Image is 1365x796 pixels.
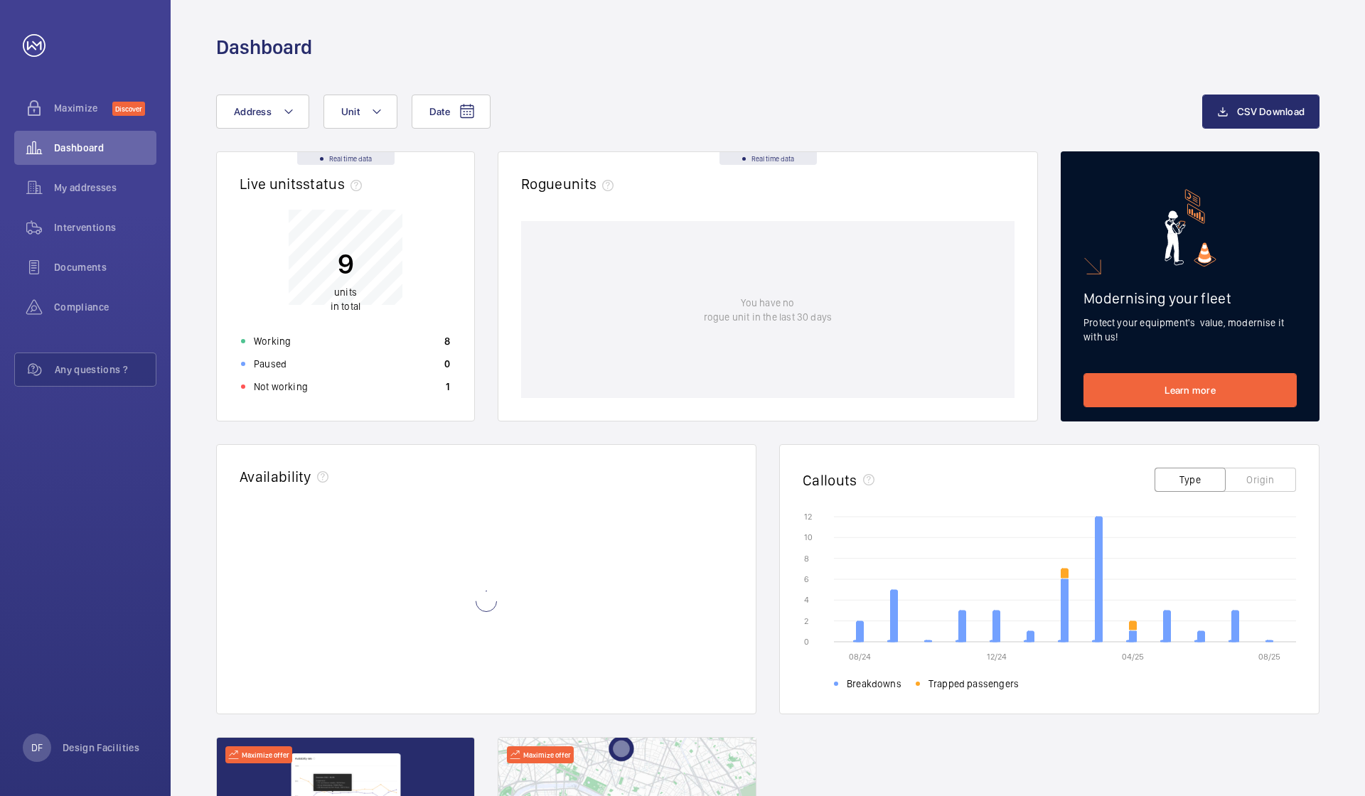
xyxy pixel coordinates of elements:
[254,334,291,348] p: Working
[54,141,156,155] span: Dashboard
[112,102,145,116] span: Discover
[507,746,574,763] div: Maximize offer
[429,106,450,117] span: Date
[444,334,450,348] p: 8
[804,574,809,584] text: 6
[297,152,395,165] div: Real time data
[63,741,139,755] p: Design Facilities
[704,296,832,324] p: You have no rogue unit in the last 30 days
[54,101,112,115] span: Maximize
[334,286,357,298] span: units
[1155,468,1226,492] button: Type
[1237,106,1305,117] span: CSV Download
[1083,316,1297,344] p: Protect your equipment's value, modernise it with us!
[804,554,809,564] text: 8
[254,380,308,394] p: Not working
[804,595,809,605] text: 4
[412,95,491,129] button: Date
[54,181,156,195] span: My addresses
[240,175,368,193] h2: Live units
[1083,289,1297,307] h2: Modernising your fleet
[804,637,809,647] text: 0
[54,300,156,314] span: Compliance
[331,246,360,281] p: 9
[521,175,619,193] h2: Rogue
[1165,189,1216,267] img: marketing-card.svg
[804,532,813,542] text: 10
[323,95,397,129] button: Unit
[446,380,450,394] p: 1
[1202,95,1319,129] button: CSV Download
[847,677,901,691] span: Breakdowns
[54,260,156,274] span: Documents
[928,677,1019,691] span: Trapped passengers
[225,746,292,763] div: Maximize offer
[1258,652,1280,662] text: 08/25
[849,652,871,662] text: 08/24
[803,471,857,489] h2: Callouts
[31,741,43,755] p: DF
[804,512,812,522] text: 12
[216,95,309,129] button: Address
[303,175,368,193] span: status
[1122,652,1144,662] text: 04/25
[719,152,817,165] div: Real time data
[563,175,620,193] span: units
[55,362,156,377] span: Any questions ?
[987,652,1007,662] text: 12/24
[341,106,360,117] span: Unit
[1083,373,1297,407] a: Learn more
[804,616,808,626] text: 2
[444,357,450,371] p: 0
[216,34,312,60] h1: Dashboard
[254,357,287,371] p: Paused
[240,468,311,485] h2: Availability
[54,220,156,235] span: Interventions
[1225,468,1296,492] button: Origin
[234,106,272,117] span: Address
[331,285,360,313] p: in total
